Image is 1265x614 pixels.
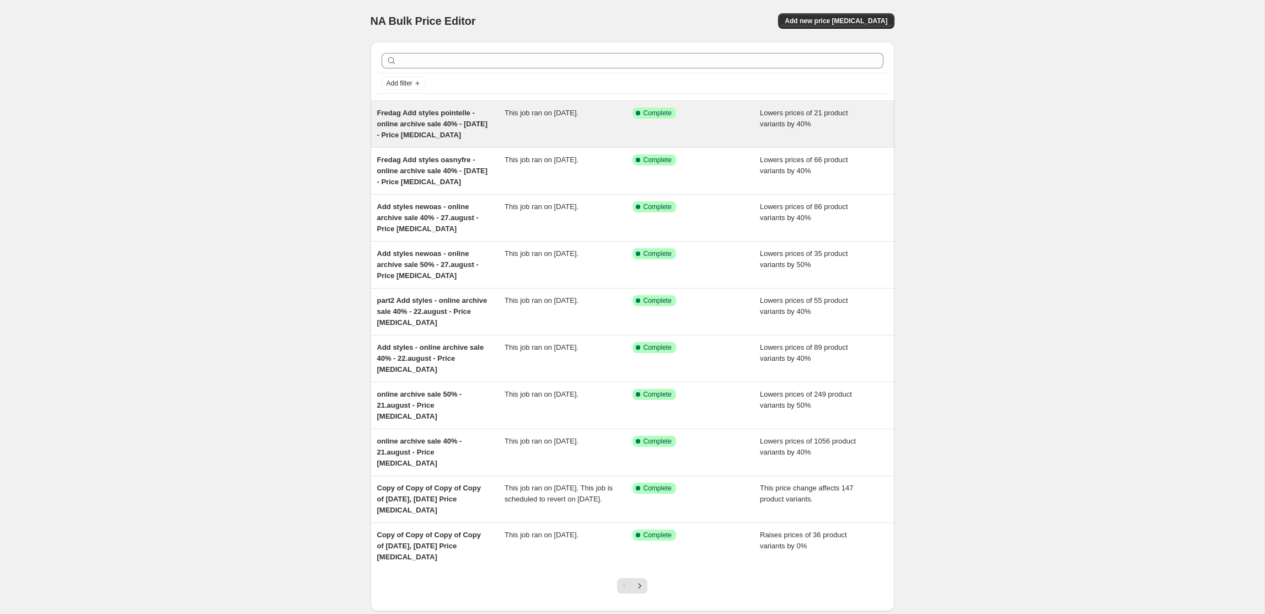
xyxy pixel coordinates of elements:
span: Lowers prices of 21 product variants by 40% [760,109,848,128]
span: Copy of Copy of Copy of Copy of [DATE], [DATE] Price [MEDICAL_DATA] [377,484,481,514]
span: This job ran on [DATE]. [505,531,578,539]
button: Add new price [MEDICAL_DATA] [778,13,894,29]
span: Fredag Add styles pointelle - online archive sale 40% - [DATE] - Price [MEDICAL_DATA] [377,109,488,139]
span: Add styles newoas - online archive sale 50% - 27.august - Price [MEDICAL_DATA] [377,249,479,280]
span: Complete [644,484,672,493]
span: Complete [644,296,672,305]
span: Add styles newoas - online archive sale 40% - 27.august - Price [MEDICAL_DATA] [377,202,479,233]
span: This job ran on [DATE]. [505,343,578,351]
span: This job ran on [DATE]. [505,202,578,211]
span: Complete [644,156,672,164]
span: Lowers prices of 86 product variants by 40% [760,202,848,222]
span: part2 Add styles - online archive sale 40% - 22.august - Price [MEDICAL_DATA] [377,296,487,327]
span: Add filter [387,79,412,88]
span: Lowers prices of 55 product variants by 40% [760,296,848,316]
span: online archive sale 40% - 21.august - Price [MEDICAL_DATA] [377,437,462,467]
button: Add filter [382,77,426,90]
span: Complete [644,531,672,540]
span: This job ran on [DATE]. This job is scheduled to revert on [DATE]. [505,484,613,503]
span: This job ran on [DATE]. [505,437,578,445]
span: This job ran on [DATE]. [505,249,578,258]
span: Raises prices of 36 product variants by 0% [760,531,847,550]
span: This price change affects 147 product variants. [760,484,854,503]
span: Complete [644,343,672,352]
span: Add new price [MEDICAL_DATA] [785,17,887,25]
span: Lowers prices of 1056 product variants by 40% [760,437,856,456]
span: Complete [644,390,672,399]
nav: Pagination [617,578,647,594]
span: Copy of Copy of Copy of Copy of [DATE], [DATE] Price [MEDICAL_DATA] [377,531,481,561]
span: Lowers prices of 66 product variants by 40% [760,156,848,175]
span: Lowers prices of 89 product variants by 40% [760,343,848,362]
span: Complete [644,202,672,211]
span: Complete [644,109,672,118]
span: This job ran on [DATE]. [505,390,578,398]
span: Add styles - online archive sale 40% - 22.august - Price [MEDICAL_DATA] [377,343,484,373]
span: online archive sale 50% - 21.august - Price [MEDICAL_DATA] [377,390,462,420]
button: Next [632,578,647,594]
span: This job ran on [DATE]. [505,109,578,117]
span: NA Bulk Price Editor [371,15,476,27]
span: This job ran on [DATE]. [505,296,578,305]
span: Lowers prices of 249 product variants by 50% [760,390,852,409]
span: Complete [644,249,672,258]
span: Lowers prices of 35 product variants by 50% [760,249,848,269]
span: This job ran on [DATE]. [505,156,578,164]
span: Fredag Add styles oasnyfre - online archive sale 40% - [DATE] - Price [MEDICAL_DATA] [377,156,488,186]
span: Complete [644,437,672,446]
